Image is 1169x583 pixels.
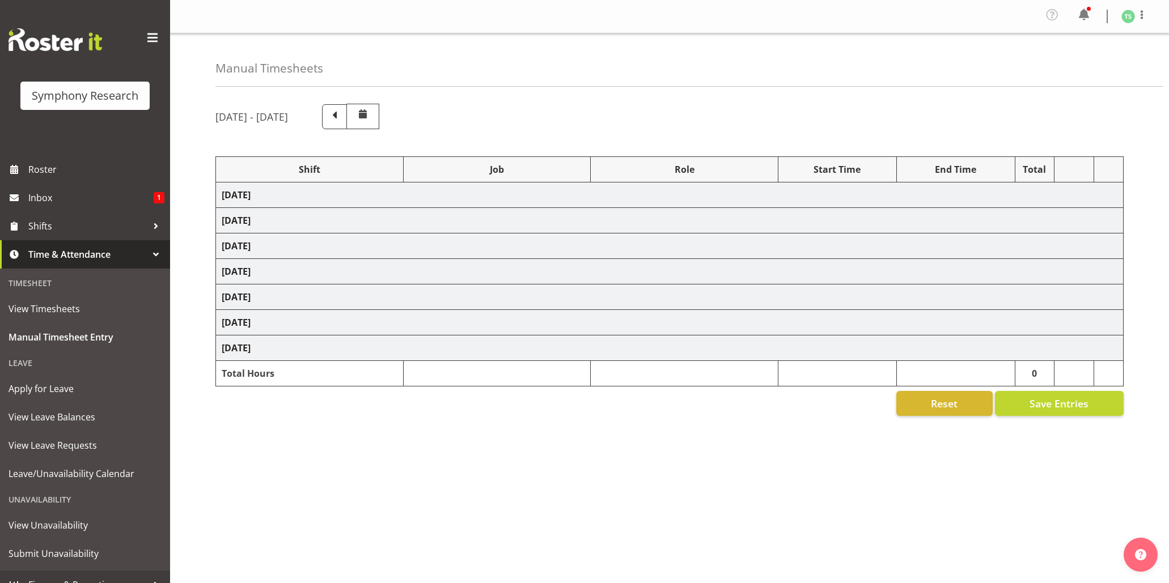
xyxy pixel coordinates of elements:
a: Leave/Unavailability Calendar [3,459,167,488]
td: [DATE] [216,208,1124,233]
span: Apply for Leave [9,380,162,397]
span: Manual Timesheet Entry [9,329,162,346]
div: Total [1021,163,1049,176]
span: Inbox [28,189,154,206]
td: [DATE] [216,310,1124,335]
td: [DATE] [216,335,1124,361]
td: Total Hours [216,361,404,386]
a: Apply for Leave [3,375,167,403]
span: Save Entries [1030,396,1088,411]
img: Rosterit website logo [9,28,102,51]
img: help-xxl-2.png [1135,549,1146,560]
span: Leave/Unavailability Calendar [9,465,162,482]
a: Manual Timesheet Entry [3,323,167,351]
td: [DATE] [216,284,1124,310]
div: Leave [3,351,167,375]
div: Timesheet [3,271,167,295]
div: Symphony Research [32,87,138,104]
a: View Unavailability [3,511,167,539]
td: [DATE] [216,182,1124,208]
span: Shifts [28,218,147,235]
div: Start Time [784,163,891,176]
span: View Leave Requests [9,437,162,454]
td: [DATE] [216,259,1124,284]
a: View Timesheets [3,295,167,323]
span: Submit Unavailability [9,545,162,562]
span: 1 [154,192,164,203]
div: Role [596,163,772,176]
div: Job [409,163,585,176]
span: Time & Attendance [28,246,147,263]
div: Shift [222,163,397,176]
h5: [DATE] - [DATE] [215,110,288,123]
a: View Leave Requests [3,431,167,459]
td: [DATE] [216,233,1124,259]
a: View Leave Balances [3,403,167,431]
span: View Unavailability [9,517,162,534]
button: Save Entries [995,391,1124,416]
div: End Time [903,163,1009,176]
img: tanya-stebbing1954.jpg [1121,10,1135,23]
button: Reset [896,391,993,416]
div: Unavailability [3,488,167,511]
h4: Manual Timesheets [215,62,323,75]
td: 0 [1015,361,1054,386]
a: Submit Unavailability [3,539,167,568]
span: Roster [28,161,164,178]
span: View Leave Balances [9,408,162,425]
span: View Timesheets [9,300,162,317]
span: Reset [931,396,958,411]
